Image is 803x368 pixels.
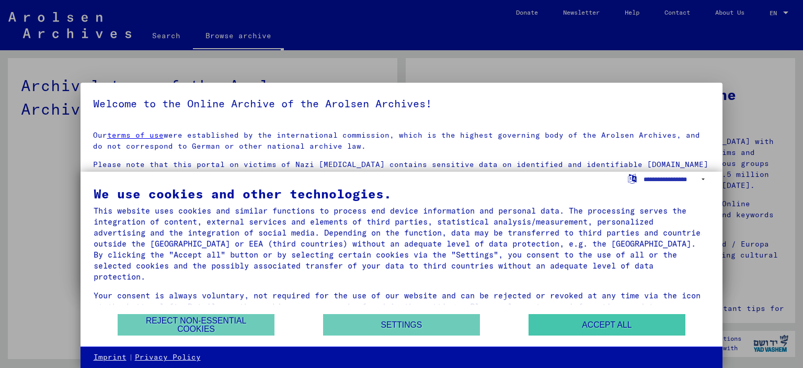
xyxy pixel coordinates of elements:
[323,314,480,336] button: Settings
[93,95,710,112] h5: Welcome to the Online Archive of the Arolsen Archives!
[93,130,710,152] p: Our were established by the international commission, which is the highest governing body of the ...
[118,314,274,336] button: Reject non-essential cookies
[94,205,710,282] div: This website uses cookies and similar functions to process end device information and personal da...
[93,159,710,203] p: Please note that this portal on victims of Nazi [MEDICAL_DATA] contains sensitive data on identif...
[107,130,164,140] a: terms of use
[529,314,685,336] button: Accept all
[94,290,710,323] div: Your consent is always voluntary, not required for the use of our website and can be rejected or ...
[135,352,201,363] a: Privacy Policy
[94,352,127,363] a: Imprint
[94,187,710,200] div: We use cookies and other technologies.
